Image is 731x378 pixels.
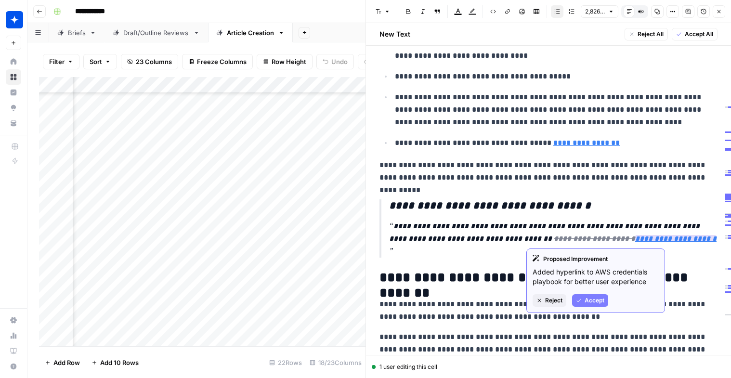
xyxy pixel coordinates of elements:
[316,54,354,69] button: Undo
[6,69,21,85] a: Browse
[672,28,718,40] button: Accept All
[6,85,21,100] a: Insights
[208,23,293,42] a: Article Creation
[545,296,562,305] span: Reject
[6,313,21,328] a: Settings
[6,328,21,343] a: Usage
[379,29,410,39] h2: New Text
[6,11,23,28] img: Wiz Logo
[272,57,306,66] span: Row Height
[6,343,21,359] a: Learning Hub
[257,54,313,69] button: Row Height
[533,255,659,263] div: Proposed Improvement
[6,100,21,116] a: Opportunities
[197,57,247,66] span: Freeze Columns
[123,28,189,38] div: Draft/Outline Reviews
[43,54,79,69] button: Filter
[372,363,725,371] div: 1 user editing this cell
[227,28,274,38] div: Article Creation
[625,28,668,40] button: Reject All
[581,5,618,18] button: 2,826 words
[585,7,605,16] span: 2,826 words
[572,294,608,307] button: Accept
[265,355,306,370] div: 22 Rows
[6,116,21,131] a: Your Data
[6,54,21,69] a: Home
[104,23,208,42] a: Draft/Outline Reviews
[68,28,86,38] div: Briefs
[49,57,65,66] span: Filter
[100,358,139,367] span: Add 10 Rows
[638,30,664,39] span: Reject All
[90,57,102,66] span: Sort
[533,294,566,307] button: Reject
[121,54,178,69] button: 23 Columns
[6,359,21,374] button: Help + Support
[182,54,253,69] button: Freeze Columns
[685,30,713,39] span: Accept All
[86,355,144,370] button: Add 10 Rows
[83,54,117,69] button: Sort
[585,296,604,305] span: Accept
[306,355,365,370] div: 18/23 Columns
[331,57,348,66] span: Undo
[39,355,86,370] button: Add Row
[49,23,104,42] a: Briefs
[6,8,21,32] button: Workspace: Wiz
[533,267,659,287] p: Added hyperlink to AWS credentials playbook for better user experience
[53,358,80,367] span: Add Row
[136,57,172,66] span: 23 Columns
